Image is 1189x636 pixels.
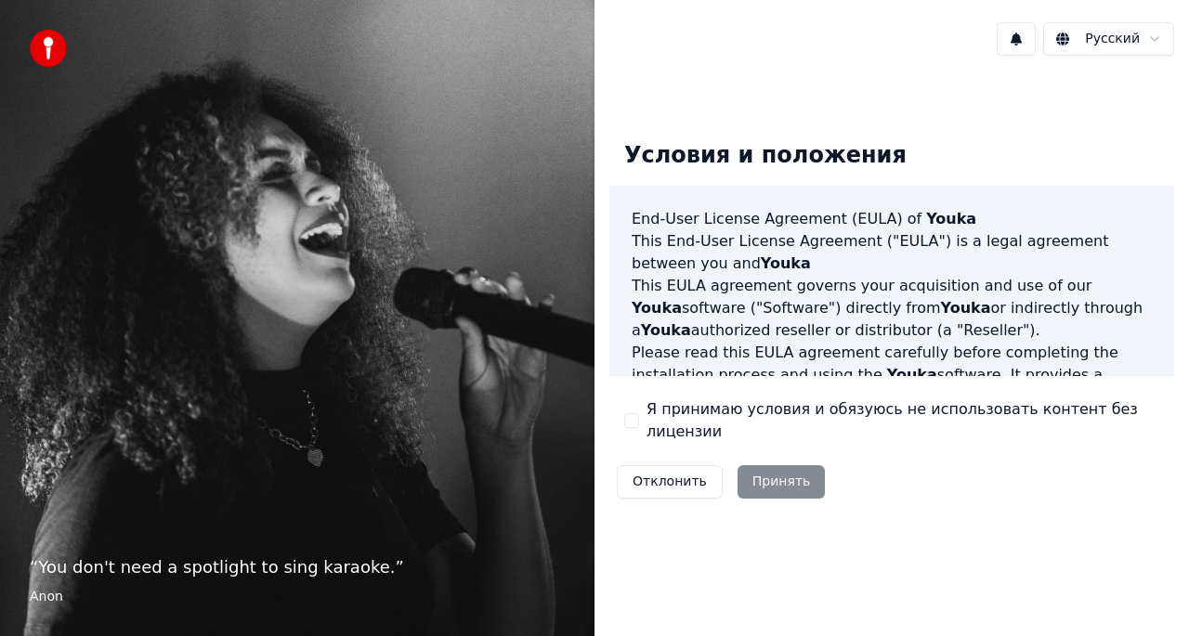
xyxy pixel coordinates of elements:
[632,299,682,317] span: Youka
[926,210,976,227] span: Youka
[30,554,565,580] p: “ You don't need a spotlight to sing karaoke. ”
[941,299,991,317] span: Youka
[609,126,921,186] div: Условия и положения
[641,321,691,339] span: Youka
[761,254,811,272] span: Youka
[30,30,67,67] img: youka
[30,588,565,606] footer: Anon
[632,208,1152,230] h3: End-User License Agreement (EULA) of
[887,366,937,383] span: Youka
[632,230,1152,275] p: This End-User License Agreement ("EULA") is a legal agreement between you and
[632,342,1152,431] p: Please read this EULA agreement carefully before completing the installation process and using th...
[647,398,1159,443] label: Я принимаю условия и обязуюсь не использовать контент без лицензии
[632,275,1152,342] p: This EULA agreement governs your acquisition and use of our software ("Software") directly from o...
[617,465,723,499] button: Отклонить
